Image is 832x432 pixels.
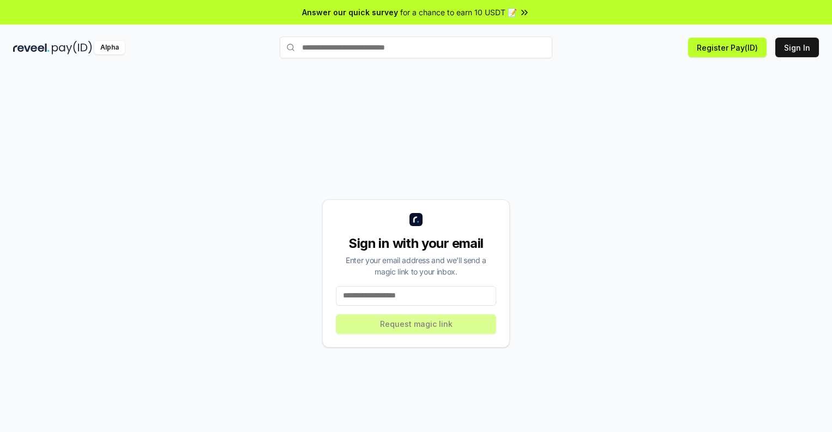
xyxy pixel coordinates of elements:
img: reveel_dark [13,41,50,54]
div: Alpha [94,41,125,54]
img: pay_id [52,41,92,54]
span: for a chance to earn 10 USDT 📝 [400,7,517,18]
div: Sign in with your email [336,235,496,252]
button: Register Pay(ID) [688,38,767,57]
div: Enter your email address and we’ll send a magic link to your inbox. [336,254,496,277]
button: Sign In [775,38,819,57]
span: Answer our quick survey [302,7,398,18]
img: logo_small [409,213,423,226]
